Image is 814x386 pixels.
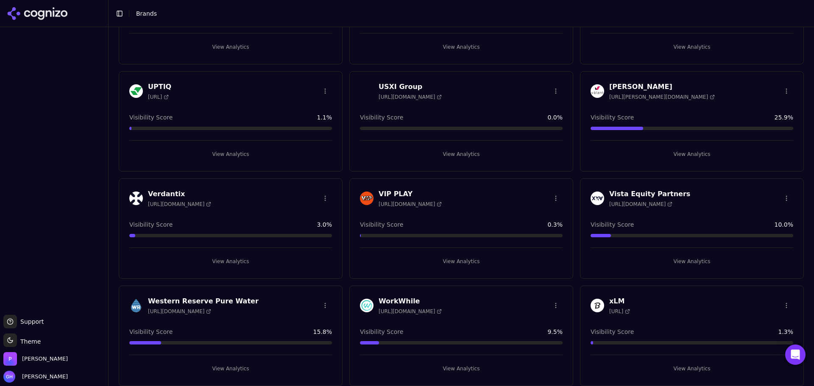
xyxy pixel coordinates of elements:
[785,344,806,365] div: Open Intercom Messenger
[129,113,173,122] span: Visibility Score
[129,362,332,375] button: View Analytics
[317,113,332,122] span: 1.1 %
[360,147,563,161] button: View Analytics
[360,362,563,375] button: View Analytics
[379,82,442,92] h3: USXI Group
[775,220,793,229] span: 10.0 %
[547,328,563,336] span: 9.5 %
[591,255,793,268] button: View Analytics
[129,147,332,161] button: View Analytics
[360,192,374,205] img: VIP PLAY
[379,94,442,100] span: [URL][DOMAIN_NAME]
[148,296,259,306] h3: Western Reserve Pure Water
[379,308,442,315] span: [URL][DOMAIN_NAME]
[129,84,143,98] img: UPTIQ
[3,371,15,383] img: Grace Hallen
[778,328,793,336] span: 1.3 %
[609,82,715,92] h3: [PERSON_NAME]
[379,296,442,306] h3: WorkWhile
[148,308,211,315] span: [URL][DOMAIN_NAME]
[136,10,157,17] span: Brands
[591,220,634,229] span: Visibility Score
[129,220,173,229] span: Visibility Score
[591,192,604,205] img: Vista Equity Partners
[129,192,143,205] img: Verdantix
[360,220,403,229] span: Visibility Score
[17,317,44,326] span: Support
[17,338,41,345] span: Theme
[360,113,403,122] span: Visibility Score
[547,113,563,122] span: 0.0 %
[148,82,171,92] h3: UPTIQ
[591,299,604,312] img: xLM
[591,147,793,161] button: View Analytics
[609,308,630,315] span: [URL]
[591,113,634,122] span: Visibility Score
[591,328,634,336] span: Visibility Score
[148,201,211,208] span: [URL][DOMAIN_NAME]
[609,189,690,199] h3: Vista Equity Partners
[129,328,173,336] span: Visibility Score
[129,255,332,268] button: View Analytics
[19,373,68,380] span: [PERSON_NAME]
[591,84,604,98] img: Valant
[547,220,563,229] span: 0.3 %
[609,201,672,208] span: [URL][DOMAIN_NAME]
[129,299,143,312] img: Western Reserve Pure Water
[22,355,68,363] span: Perrill
[148,94,169,100] span: [URL]
[313,328,332,336] span: 15.8 %
[360,40,563,54] button: View Analytics
[360,255,563,268] button: View Analytics
[3,352,68,366] button: Open organization switcher
[609,94,715,100] span: [URL][PERSON_NAME][DOMAIN_NAME]
[136,9,790,18] nav: breadcrumb
[379,189,442,199] h3: VIP PLAY
[129,40,332,54] button: View Analytics
[591,40,793,54] button: View Analytics
[317,220,332,229] span: 3.0 %
[379,201,442,208] span: [URL][DOMAIN_NAME]
[3,371,68,383] button: Open user button
[3,352,17,366] img: Perrill
[360,299,374,312] img: WorkWhile
[609,296,630,306] h3: xLM
[360,84,374,98] img: USXI Group
[775,113,793,122] span: 25.9 %
[360,328,403,336] span: Visibility Score
[148,189,211,199] h3: Verdantix
[591,362,793,375] button: View Analytics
